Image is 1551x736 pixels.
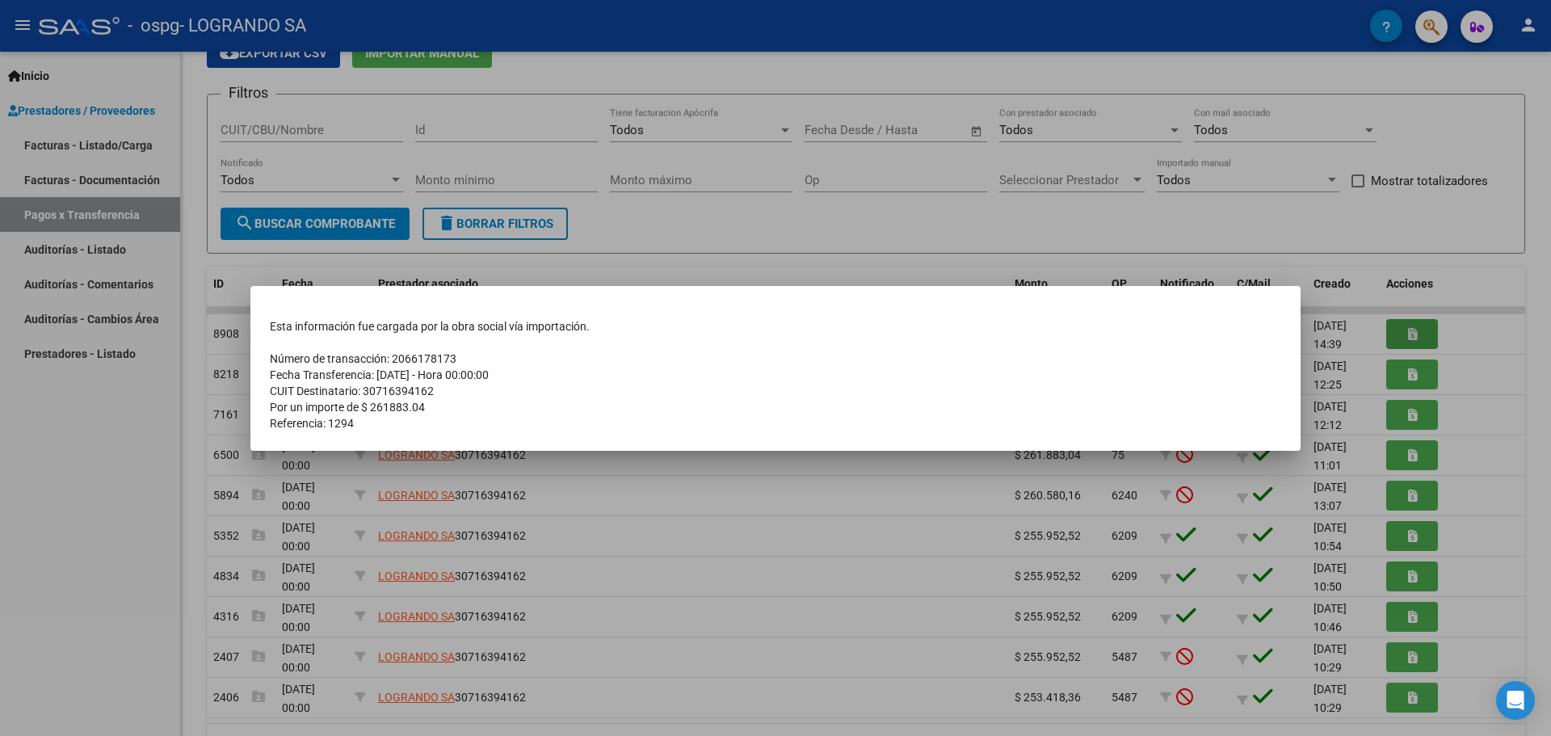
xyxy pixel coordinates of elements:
td: Esta información fue cargada por la obra social vía importación. [270,318,1281,334]
td: CUIT Destinatario: 30716394162 [270,383,1281,399]
div: Open Intercom Messenger [1496,681,1535,720]
td: Número de transacción: 2066178173 [270,351,1281,367]
td: Por un importe de $ 261883.04 [270,399,1281,415]
td: Fecha Transferencia: [DATE] - Hora 00:00:00 [270,367,1281,383]
td: Referencia: 1294 [270,415,1281,431]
